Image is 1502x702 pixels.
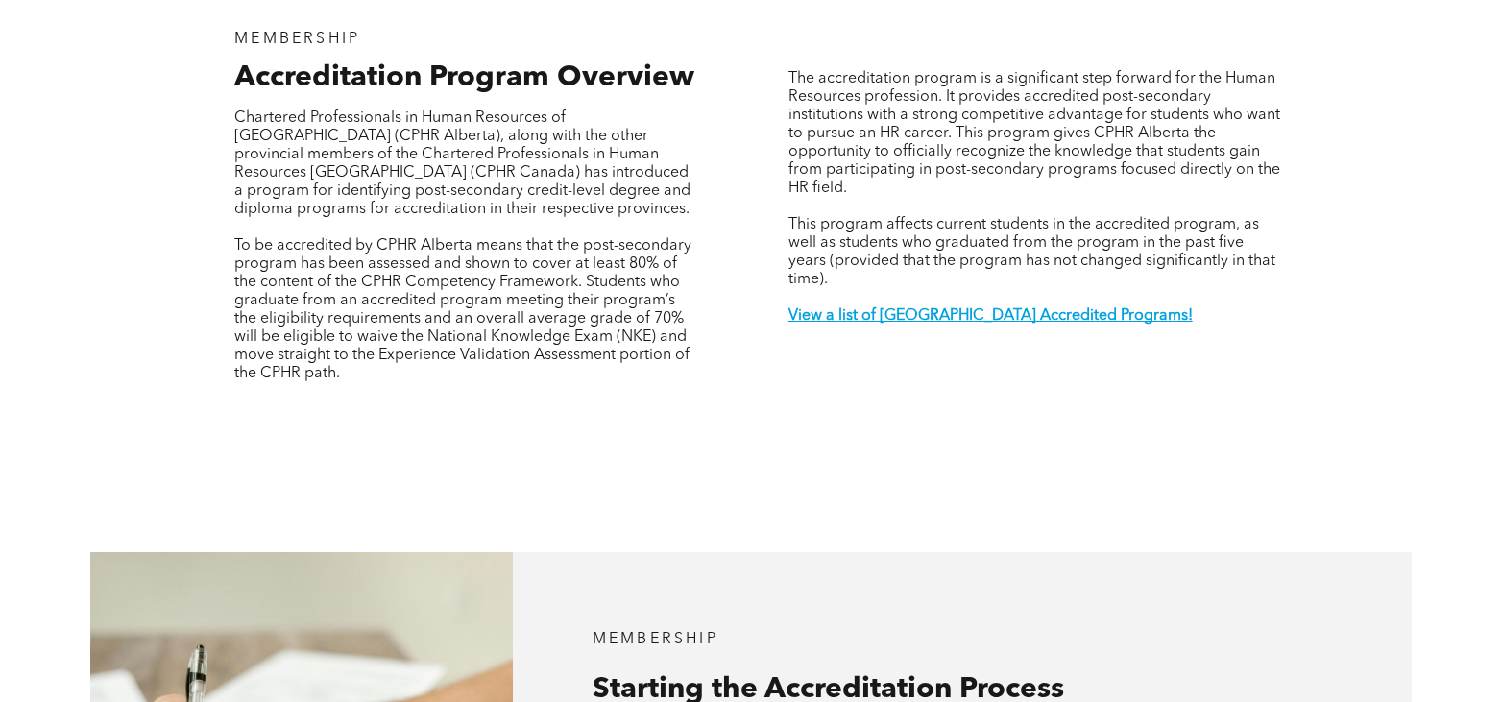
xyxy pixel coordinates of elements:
[234,110,690,217] span: Chartered Professionals in Human Resources of [GEOGRAPHIC_DATA] (CPHR Alberta), along with the ot...
[788,71,1280,196] span: The accreditation program is a significant step forward for the Human Resources profession. It pr...
[788,308,1193,324] a: View a list of [GEOGRAPHIC_DATA] Accredited Programs!
[234,238,691,381] span: To be accredited by CPHR Alberta means that the post-secondary program has been assessed and show...
[593,632,718,647] span: MEMBERSHIP
[788,217,1275,287] span: This program affects current students in the accredited program, as well as students who graduate...
[234,63,694,92] span: Accreditation Program Overview
[234,32,360,47] span: MEMBERSHIP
